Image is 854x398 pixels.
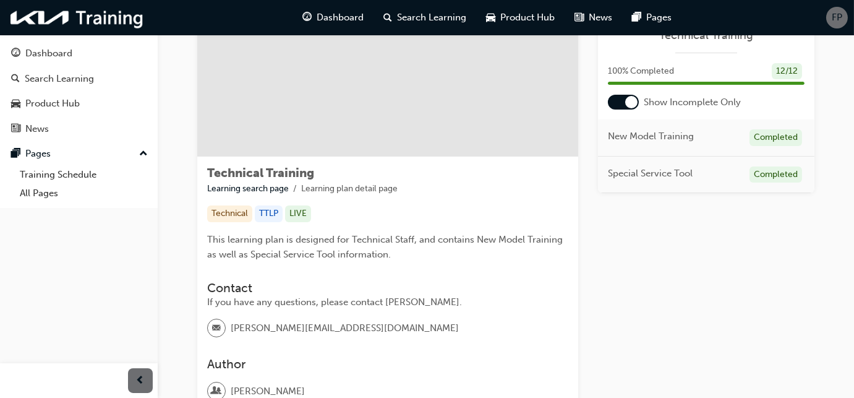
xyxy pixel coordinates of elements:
div: Search Learning [25,72,94,86]
a: pages-iconPages [623,5,682,30]
a: search-iconSearch Learning [374,5,477,30]
span: Technical Training [207,166,314,180]
span: prev-icon [136,373,145,389]
span: News [589,11,613,25]
div: Completed [749,167,802,183]
div: News [25,122,49,136]
button: Pages [5,142,153,165]
a: car-iconProduct Hub [477,5,565,30]
a: All Pages [15,184,153,203]
span: Search Learning [398,11,467,25]
span: Product Hub [501,11,555,25]
span: 100 % Completed [608,64,674,79]
a: News [5,118,153,141]
span: email-icon [212,321,221,337]
span: Show Incomplete Only [644,95,741,110]
span: pages-icon [11,149,20,160]
span: news-icon [11,124,20,135]
div: Pages [25,147,51,161]
a: Product Hub [5,92,153,115]
a: Search Learning [5,67,153,90]
span: news-icon [575,10,584,25]
span: New Model Training [608,129,694,144]
button: FP [826,7,848,28]
a: Training Schedule [15,165,153,184]
span: car-icon [487,10,496,25]
div: LIVE [285,205,311,222]
span: search-icon [11,74,20,85]
a: Technical Training [608,28,805,43]
div: Product Hub [25,97,80,111]
span: Special Service Tool [608,167,693,181]
div: TTLP [255,205,283,222]
h3: Author [207,357,568,371]
span: pages-icon [633,10,642,25]
span: search-icon [384,10,393,25]
div: Technical [207,205,252,222]
span: FP [832,11,842,25]
span: This learning plan is designed for Technical Staff, and contains New Model Training as well as Sp... [207,234,565,260]
h3: Contact [207,281,568,295]
div: If you have any questions, please contact [PERSON_NAME]. [207,295,568,309]
span: guage-icon [303,10,312,25]
span: up-icon [139,146,148,162]
span: guage-icon [11,48,20,59]
div: Dashboard [25,46,72,61]
a: guage-iconDashboard [293,5,374,30]
a: Learning search page [207,183,289,194]
span: car-icon [11,98,20,110]
span: Dashboard [317,11,364,25]
div: Completed [749,129,802,146]
button: DashboardSearch LearningProduct HubNews [5,40,153,142]
span: [PERSON_NAME][EMAIL_ADDRESS][DOMAIN_NAME] [231,321,459,335]
span: Pages [647,11,672,25]
img: kia-training [6,5,148,30]
li: Learning plan detail page [301,182,398,196]
a: Dashboard [5,42,153,65]
a: news-iconNews [565,5,623,30]
div: 12 / 12 [772,63,802,80]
